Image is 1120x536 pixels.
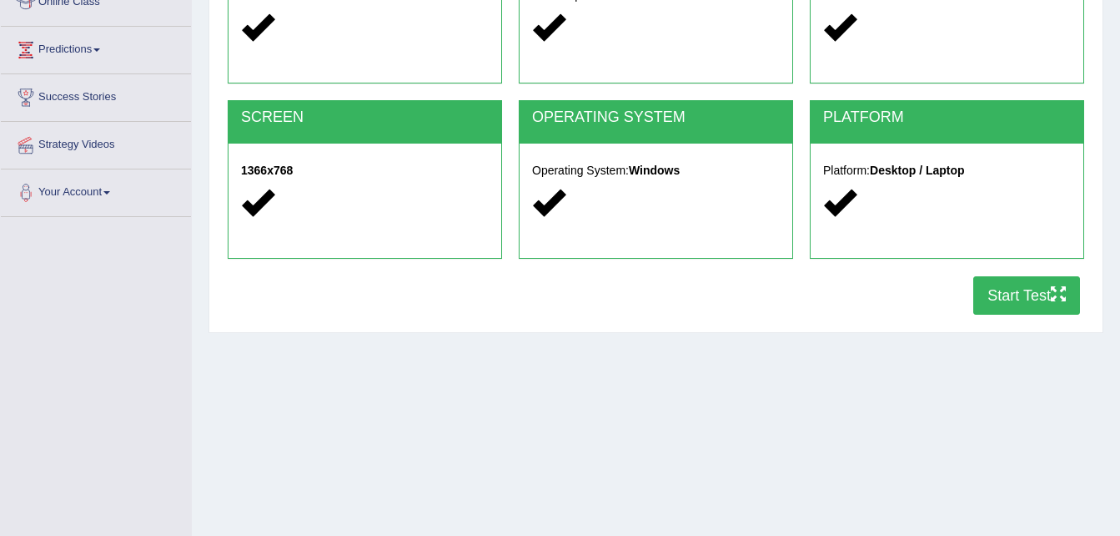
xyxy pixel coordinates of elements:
h2: OPERATING SYSTEM [532,109,780,126]
a: Your Account [1,169,191,211]
a: Success Stories [1,74,191,116]
strong: Windows [629,164,680,177]
a: Strategy Videos [1,122,191,164]
button: Start Test [973,276,1080,315]
h5: Platform: [823,164,1071,177]
strong: 1366x768 [241,164,293,177]
h2: SCREEN [241,109,489,126]
a: Predictions [1,27,191,68]
strong: Desktop / Laptop [870,164,965,177]
h2: PLATFORM [823,109,1071,126]
h5: Operating System: [532,164,780,177]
